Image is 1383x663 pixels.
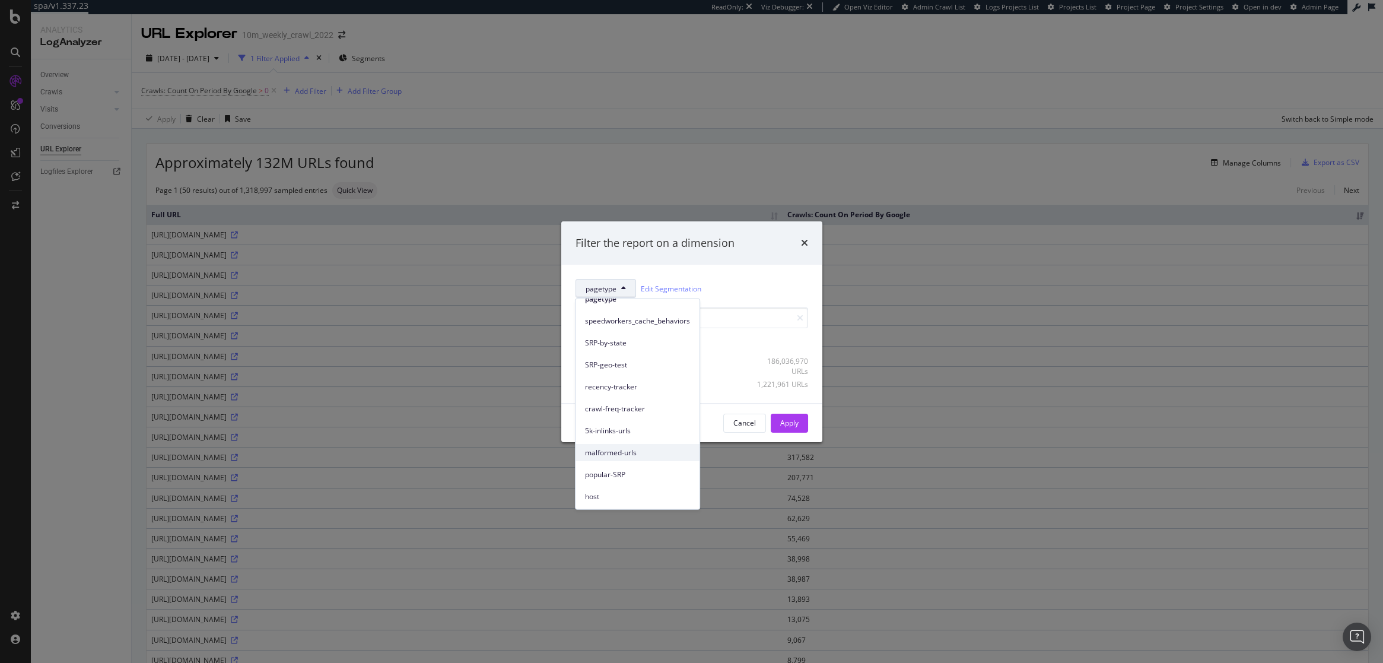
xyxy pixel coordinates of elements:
span: recency-tracker [585,381,690,392]
span: 5k-inlinks-urls [585,425,690,436]
button: pagetype [576,279,636,298]
a: Edit Segmentation [641,283,701,295]
button: Apply [771,414,808,433]
div: times [801,235,808,250]
div: Cancel [733,418,756,428]
span: SRP-geo-test [585,359,690,370]
div: 1,221,961 URLs [750,379,808,389]
span: pagetype [586,283,616,293]
span: host [585,491,690,502]
span: popular-SRP [585,469,690,480]
span: speedworkers_cache_behaviors [585,315,690,326]
button: Cancel [723,414,766,433]
span: crawl-freq-tracker [585,403,690,414]
div: Open Intercom Messenger [1343,623,1371,651]
span: SRP-by-state [585,337,690,348]
div: modal [561,221,822,442]
div: 186,036,970 URLs [750,356,808,376]
div: Filter the report on a dimension [576,235,735,250]
span: malformed-urls [585,447,690,458]
span: pagetype [585,293,690,304]
div: Apply [780,418,799,428]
